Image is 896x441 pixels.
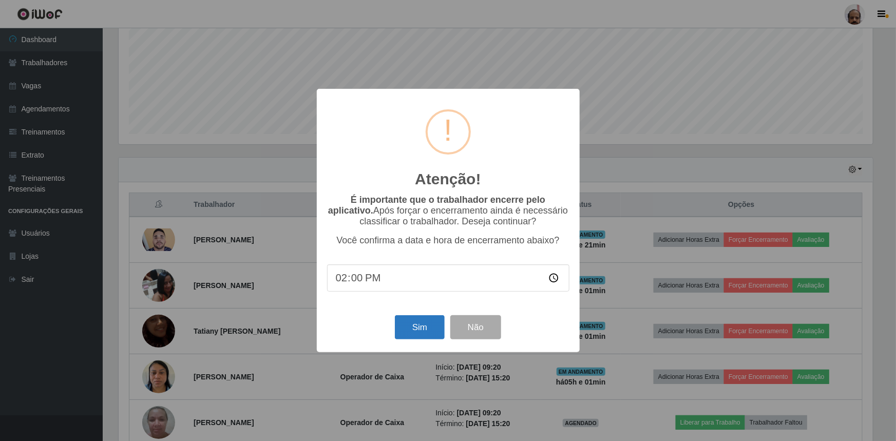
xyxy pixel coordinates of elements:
h2: Atenção! [415,170,481,188]
p: Você confirma a data e hora de encerramento abaixo? [327,235,569,246]
button: Não [450,315,501,339]
button: Sim [395,315,445,339]
p: Após forçar o encerramento ainda é necessário classificar o trabalhador. Deseja continuar? [327,195,569,227]
b: É importante que o trabalhador encerre pelo aplicativo. [328,195,545,216]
